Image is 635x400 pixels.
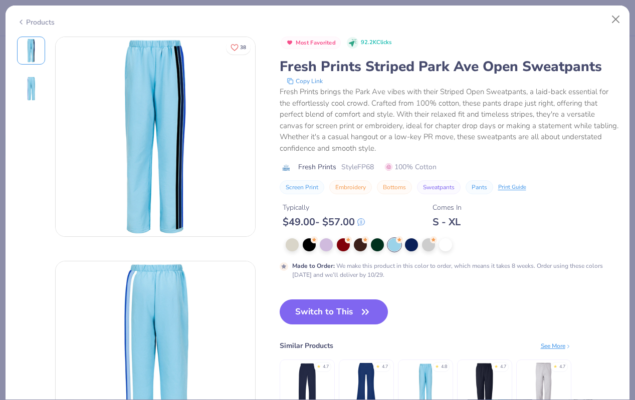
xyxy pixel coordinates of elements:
[385,162,437,172] span: 100% Cotton
[19,77,43,101] img: Back
[56,37,255,236] img: Front
[417,180,461,194] button: Sweatpants
[280,57,618,76] div: Fresh Prints Striped Park Ave Open Sweatpants
[298,162,336,172] span: Fresh Prints
[281,37,341,50] button: Badge Button
[541,341,571,350] div: See More
[500,363,506,370] div: 4.7
[377,180,412,194] button: Bottoms
[284,76,326,86] button: copy to clipboard
[240,45,246,50] span: 38
[286,39,294,47] img: Most Favorited sort
[494,363,498,367] div: ★
[606,10,625,29] button: Close
[292,261,618,279] div: We make this product in this color to order, which means it takes 8 weeks. Order using these colo...
[283,216,365,228] div: $ 49.00 - $ 57.00
[498,183,526,192] div: Print Guide
[226,40,251,55] button: Like
[435,363,439,367] div: ★
[553,363,557,367] div: ★
[441,363,447,370] div: 4.8
[466,180,493,194] button: Pants
[433,216,462,228] div: S - XL
[292,262,335,270] strong: Made to Order :
[19,39,43,63] img: Front
[280,164,293,172] img: brand logo
[280,340,333,351] div: Similar Products
[317,363,321,367] div: ★
[280,180,324,194] button: Screen Print
[376,363,380,367] div: ★
[341,162,374,172] span: Style FP68
[283,202,365,213] div: Typically
[296,40,336,46] span: Most Favorited
[433,202,462,213] div: Comes In
[280,86,618,154] div: Fresh Prints brings the Park Ave vibes with their Striped Open Sweatpants, a laid-back essential ...
[559,363,565,370] div: 4.7
[17,17,55,28] div: Products
[382,363,388,370] div: 4.7
[361,39,391,47] span: 92.2K Clicks
[280,299,388,324] button: Switch to This
[329,180,372,194] button: Embroidery
[323,363,329,370] div: 4.7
